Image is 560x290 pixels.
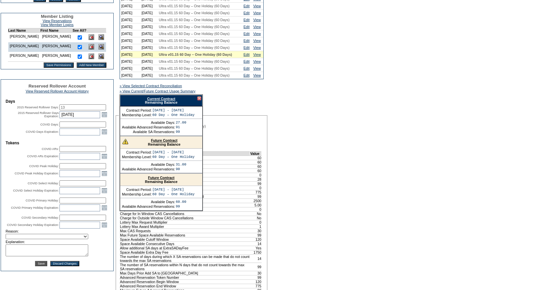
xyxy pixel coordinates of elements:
a: Future Contract [148,176,174,180]
span: Ultra v01.15 60 Day – One Holiday (60 Days) [159,59,230,63]
td: 120 [250,237,262,241]
td: Explanation: [6,240,109,244]
td: Contract Period: [122,150,152,154]
span: Ultra v01.15 60 Day – One Holiday (60 Days) [159,66,230,70]
span: Ultra v01.15 60 Day – One Holiday (60 Days) [159,4,230,8]
span: Ultra v01.15 60 Day – One Holiday (60 Days) [159,32,230,36]
label: COVID Select Holiday Expiration: [13,189,59,192]
span: Ultra v01.15 60 Day – One Holiday (60 Days) [159,73,230,77]
td: [DATE] [120,10,140,17]
a: Edit [243,25,249,29]
td: [DATE] [140,30,157,37]
a: Open the calendar popup. [101,204,108,211]
td: Allow additional SA days at ExtraSADayFee [120,246,250,250]
img: Delete [89,44,94,50]
td: 1750 [250,250,262,254]
a: Open the calendar popup. [101,153,108,160]
a: View [253,53,261,56]
td: 30 [250,229,262,233]
span: Member Listing [41,14,74,19]
td: [DATE] [120,37,140,44]
td: No [250,211,262,216]
a: View [253,11,261,15]
td: Available Advanced Reservations: [122,125,175,129]
td: [DATE] [140,23,157,30]
td: [DATE] - [DATE] [152,188,195,192]
td: [DATE] [120,44,140,51]
img: There are insufficient days and/or tokens to cover this reservation [122,138,128,144]
td: Lottery Max Request Multiplier [120,220,250,224]
td: 60 Day – One Holiday [152,192,195,196]
td: 60 Day – One Holiday [152,155,195,159]
td: Space Available Extra Day Fee [120,250,250,254]
td: [DATE] [140,3,157,10]
a: Edit [243,73,249,77]
td: Space Available Cutoff Window [120,237,250,241]
td: Available Days: [122,121,175,125]
td: Available Days: [122,163,175,166]
td: 120 [250,279,262,284]
label: COVID ARs: [42,147,59,151]
div: Remaining Balance [120,174,202,186]
td: [DATE] [120,58,140,65]
td: Contract Period: [122,108,152,112]
a: View [253,32,261,36]
td: Tokens [6,141,109,145]
td: [PERSON_NAME] [8,33,40,43]
a: View [253,66,261,70]
input: Save [35,261,47,266]
label: COVID Days: [40,123,59,126]
label: COVID Select Holiday: [28,182,59,185]
a: View [253,25,261,29]
td: 99 [250,263,262,271]
td: [DATE] [120,65,140,72]
td: Space Available Consecutive Days [120,241,250,246]
td: Days [6,99,109,104]
input: Save Permissions [44,62,74,68]
a: View [253,73,261,77]
td: [PERSON_NAME] [8,52,40,62]
a: Edit [243,39,249,43]
td: 28 [250,177,262,181]
a: Edit [243,11,249,15]
td: 91 [176,125,186,129]
td: [DATE] [140,58,157,65]
a: Current Contract [147,97,175,101]
a: Open the calendar popup. [101,221,108,229]
td: Advanced Reservation Token Number [120,275,250,279]
div: Remaining Balance [120,95,203,106]
td: 60.00 [176,200,186,204]
td: 0 [250,186,262,190]
td: 60 [250,160,262,164]
td: Available Advanced Reservations: [122,204,175,208]
img: View Dashboard [98,54,104,59]
td: Available Days: [122,200,175,204]
td: 60 [250,168,262,173]
a: Open the calendar popup. [101,111,108,118]
td: 30 [250,271,262,275]
a: Edit [243,18,249,22]
td: Advanced Reservation Begin Window [120,279,250,284]
td: [DATE] [120,51,140,58]
label: COVID Primary Holiday Expiration: [11,206,59,209]
label: COVID Secondary Holiday: [21,216,59,219]
a: Edit [243,59,249,63]
td: 1 [250,224,262,229]
label: 2015 Reserved Rollover Days: [17,106,59,109]
td: [DATE] [120,3,140,10]
td: 0 [250,207,262,211]
img: View Dashboard [98,44,104,50]
td: [DATE] [140,17,157,23]
td: Contract Period: [122,188,152,192]
td: [DATE] - [DATE] [152,108,195,112]
td: See All? [73,28,87,33]
div: Remaining Balance [120,136,202,149]
td: [DATE] [120,17,140,23]
a: Open the calendar popup. [101,128,108,135]
label: COVID Peak Holiday Expiration: [15,172,59,175]
td: 99 [176,204,186,208]
label: COVID Secondary Holiday Expiration: [7,223,59,227]
td: 0 [250,173,262,177]
a: Edit [243,46,249,50]
td: The number of SA reservations within N days that do not count towards the max SA reservations [120,263,250,271]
